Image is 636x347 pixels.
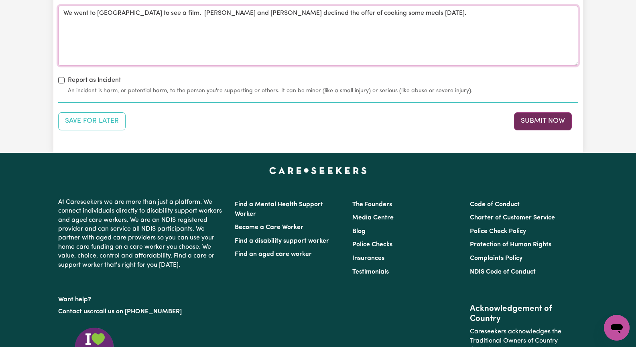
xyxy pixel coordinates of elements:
[352,228,366,235] a: Blog
[235,201,323,217] a: Find a Mental Health Support Worker
[58,6,578,66] textarea: We went to [GEOGRAPHIC_DATA] to see a film. [PERSON_NAME] and [PERSON_NAME] declined the offer of...
[352,215,394,221] a: Media Centre
[470,304,578,324] h2: Acknowledgement of Country
[235,238,329,244] a: Find a disability support worker
[470,255,522,262] a: Complaints Policy
[68,75,121,85] label: Report as Incident
[96,308,182,315] a: call us on [PHONE_NUMBER]
[604,315,630,341] iframe: Button to launch messaging window
[68,87,578,95] small: An incident is harm, or potential harm, to the person you're supporting or others. It can be mino...
[352,255,384,262] a: Insurances
[58,292,225,304] p: Want help?
[235,224,303,231] a: Become a Care Worker
[352,241,392,248] a: Police Checks
[514,112,572,130] button: Submit your job report
[470,228,526,235] a: Police Check Policy
[58,304,225,319] p: or
[235,251,312,258] a: Find an aged care worker
[352,269,389,275] a: Testimonials
[470,241,551,248] a: Protection of Human Rights
[58,112,126,130] button: Save your job report
[470,215,555,221] a: Charter of Customer Service
[269,167,367,174] a: Careseekers home page
[352,201,392,208] a: The Founders
[470,201,520,208] a: Code of Conduct
[58,195,225,273] p: At Careseekers we are more than just a platform. We connect individuals directly to disability su...
[58,308,90,315] a: Contact us
[470,269,536,275] a: NDIS Code of Conduct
